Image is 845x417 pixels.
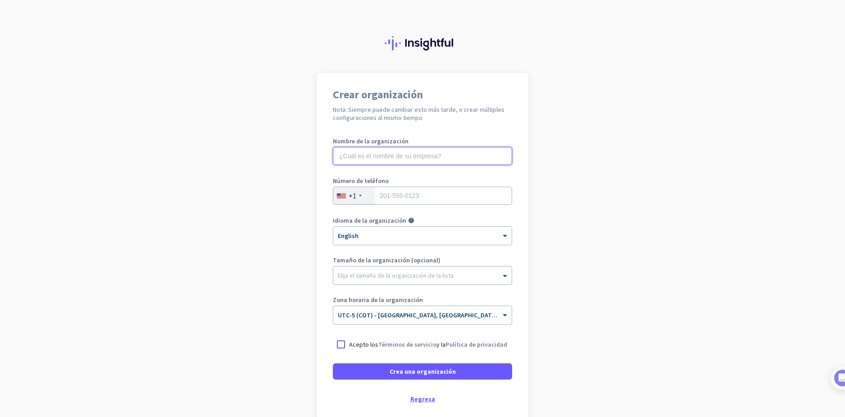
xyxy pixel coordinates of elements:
[378,340,436,348] a: Términos de servicio
[333,217,406,224] label: Idioma de la organización
[333,187,512,205] input: 201-555-0123
[333,363,512,380] button: Crea una organización
[333,138,512,144] label: Nombre de la organización
[390,367,456,376] span: Crea una organización
[333,105,512,122] h2: Nota: Siempre puede cambiar esto más tarde, o crear múltiples configuraciones al mismo tiempo
[333,178,512,184] label: Número de teléfono
[445,340,507,348] a: Política de privacidad
[333,147,512,165] input: ¿Cuál es el nombre de su empresa?
[333,297,512,303] label: Zona horaria de la organización
[333,89,512,100] h1: Crear organización
[333,257,512,263] label: Tamaño de la organización (opcional)
[333,396,512,402] div: Regresa
[349,191,356,200] div: +1
[349,340,507,349] p: Acepto los y la
[385,36,460,50] img: Insightful
[408,217,414,224] i: help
